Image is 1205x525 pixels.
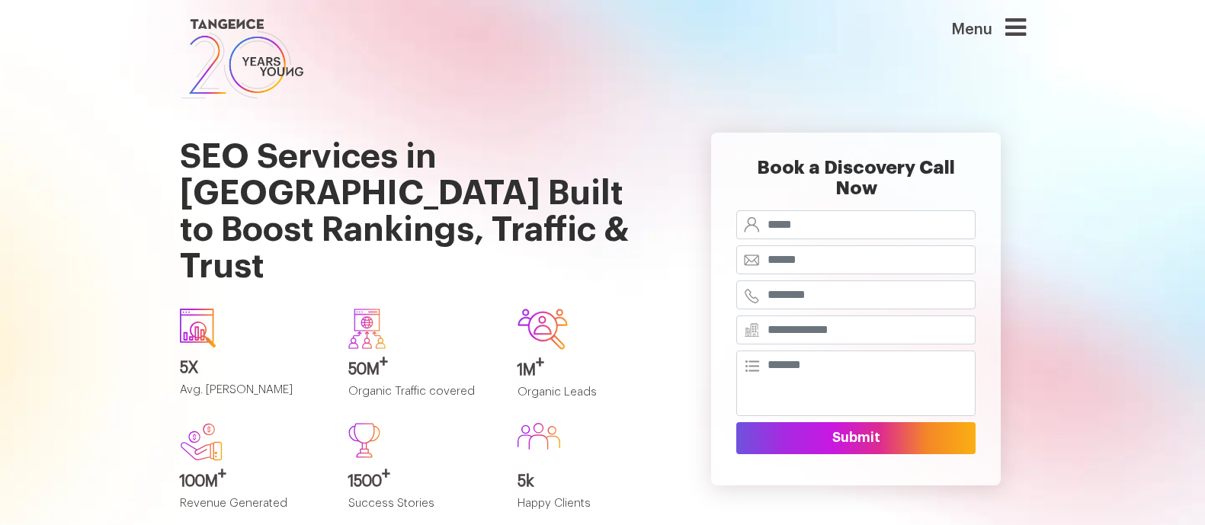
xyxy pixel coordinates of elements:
[518,309,568,349] img: Group-642.svg
[180,15,305,102] img: logo SVG
[348,309,386,348] img: Group-640.svg
[180,473,326,490] h3: 100M
[518,473,664,490] h3: 5k
[518,423,560,450] img: Group%20586.svg
[736,158,976,210] h2: Book a Discovery Call Now
[180,498,326,523] p: Revenue Generated
[180,360,326,376] h3: 5X
[382,466,390,482] sup: +
[518,362,664,379] h3: 1M
[348,473,495,490] h3: 1500
[380,354,388,370] sup: +
[518,498,664,523] p: Happy Clients
[536,355,544,370] sup: +
[180,102,664,296] h1: SEO Services in [GEOGRAPHIC_DATA] Built to Boost Rankings, Traffic & Trust
[180,384,326,409] p: Avg. [PERSON_NAME]
[180,309,216,347] img: icon1.svg
[218,466,226,482] sup: +
[348,498,495,523] p: Success Stories
[518,386,664,411] p: Organic Leads
[348,386,495,411] p: Organic Traffic covered
[348,423,380,458] img: Path%20473.svg
[348,361,495,378] h3: 50M
[180,423,223,461] img: new.svg
[736,422,976,454] button: Submit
